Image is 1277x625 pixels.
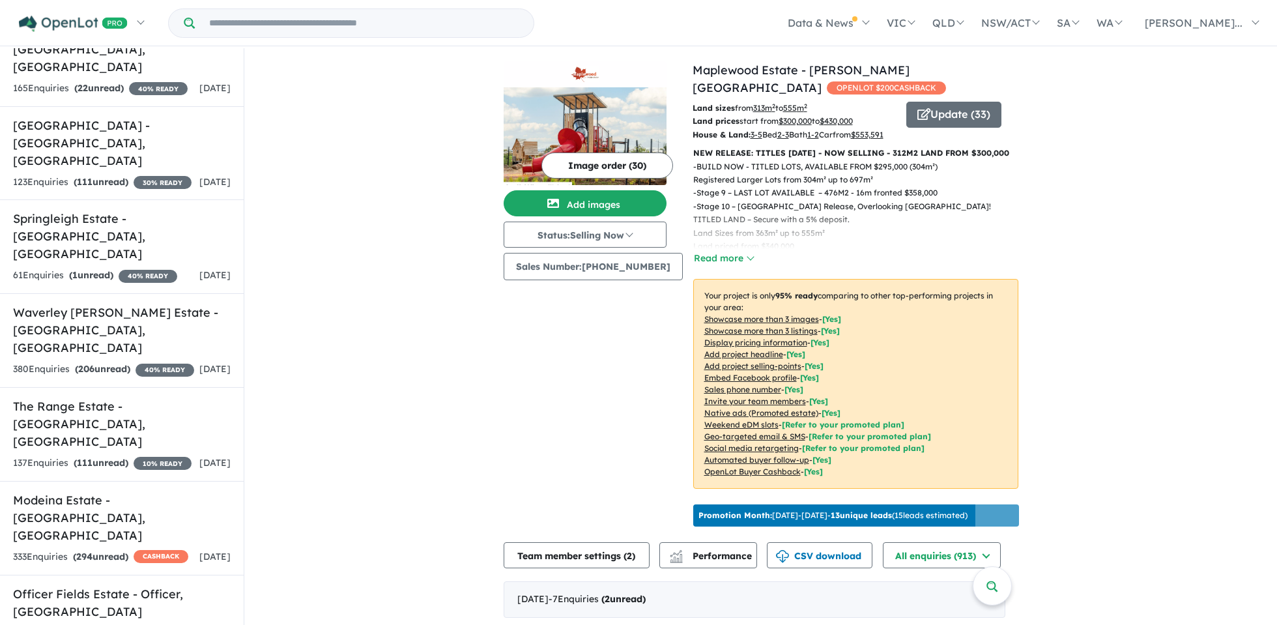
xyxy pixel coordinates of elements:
[13,585,231,620] h5: Officer Fields Estate - Officer , [GEOGRAPHIC_DATA]
[704,361,801,371] u: Add project selling-points
[906,102,1001,128] button: Update (33)
[804,467,823,476] span: [Yes]
[13,549,188,565] div: 333 Enquir ies
[811,338,829,347] span: [ Yes ]
[13,23,231,76] h5: City Views Estate - [GEOGRAPHIC_DATA] , [GEOGRAPHIC_DATA]
[767,542,872,568] button: CSV download
[807,130,819,139] u: 1-2
[693,279,1018,489] p: Your project is only comparing to other top-performing projects in your area: - - - - - - - - - -...
[659,542,757,568] button: Performance
[13,81,188,96] div: 165 Enquir ies
[821,326,840,336] span: [ Yes ]
[784,385,803,394] span: [ Yes ]
[776,550,789,563] img: download icon
[129,82,188,95] span: 40 % READY
[13,456,192,471] div: 137 Enquir ies
[199,82,231,94] span: [DATE]
[541,153,673,179] button: Image order (30)
[809,396,828,406] span: [ Yes ]
[693,186,1029,199] p: - Stage 9 – LAST LOT AVAILABLE – 476M2 - 16m fronted $358,000
[134,457,192,470] span: 10 % READY
[693,251,754,266] button: Read more
[504,542,650,568] button: Team member settings (2)
[75,363,130,375] strong: ( unread)
[13,268,177,283] div: 61 Enquir ies
[693,147,1018,160] p: NEW RELEASE: TITLES [DATE] - NOW SELLING - 312M2 LAND FROM $300,000
[693,116,739,126] b: Land prices
[504,581,1005,618] div: [DATE]
[504,61,667,185] a: Maplewood Estate - Melton South LogoMaplewood Estate - Melton South
[822,408,840,418] span: [Yes]
[783,103,807,113] u: 555 m
[693,160,1029,187] p: - BUILD NOW - TITLED LOTS, AVAILABLE FROM $295,000 (304m²) Registered Larger Lots from 304m² up t...
[77,176,93,188] span: 111
[19,16,128,32] img: Openlot PRO Logo White
[199,269,231,281] span: [DATE]
[136,364,194,377] span: 40 % READY
[693,103,735,113] b: Land sizes
[693,102,897,115] p: from
[704,326,818,336] u: Showcase more than 3 listings
[504,87,667,185] img: Maplewood Estate - Melton South
[693,128,897,141] p: Bed Bath Car from
[199,457,231,469] span: [DATE]
[827,81,946,94] span: OPENLOT $ 200 CASHBACK
[693,63,910,95] a: Maplewood Estate - [PERSON_NAME][GEOGRAPHIC_DATA]
[69,269,113,281] strong: ( unread)
[883,542,1001,568] button: All enquiries (913)
[775,103,807,113] span: to
[78,363,94,375] span: 206
[73,551,128,562] strong: ( unread)
[812,455,831,465] span: [Yes]
[670,554,683,562] img: bar-chart.svg
[13,210,231,263] h5: Springleigh Estate - [GEOGRAPHIC_DATA] , [GEOGRAPHIC_DATA]
[753,103,775,113] u: 313 m
[627,550,632,562] span: 2
[775,291,818,300] b: 95 % ready
[693,130,751,139] b: House & Land:
[782,420,904,429] span: [Refer to your promoted plan]
[704,373,797,383] u: Embed Facebook profile
[13,398,231,450] h5: The Range Estate - [GEOGRAPHIC_DATA] , [GEOGRAPHIC_DATA]
[72,269,78,281] span: 1
[134,550,188,563] span: CASHBACK
[504,253,683,280] button: Sales Number:[PHONE_NUMBER]
[504,190,667,216] button: Add images
[704,443,799,453] u: Social media retargeting
[670,550,682,557] img: line-chart.svg
[134,176,192,189] span: 30 % READY
[504,222,667,248] button: Status:Selling Now
[704,455,809,465] u: Automated buyer follow-up
[804,102,807,109] sup: 2
[698,510,968,521] p: [DATE] - [DATE] - ( 15 leads estimated)
[693,115,897,128] p: start from
[704,314,819,324] u: Showcase more than 3 images
[777,130,789,139] u: 2-3
[704,408,818,418] u: Native ads (Promoted estate)
[704,396,806,406] u: Invite your team members
[704,349,783,359] u: Add project headline
[199,176,231,188] span: [DATE]
[601,593,646,605] strong: ( unread)
[13,362,194,377] div: 380 Enquir ies
[831,510,892,520] b: 13 unique leads
[1145,16,1242,29] span: [PERSON_NAME]...
[74,82,124,94] strong: ( unread)
[772,102,775,109] sup: 2
[77,457,93,469] span: 111
[704,431,805,441] u: Geo-targeted email & SMS
[13,175,192,190] div: 123 Enquir ies
[802,443,925,453] span: [Refer to your promoted plan]
[698,510,772,520] b: Promotion Month:
[805,361,824,371] span: [ Yes ]
[74,176,128,188] strong: ( unread)
[809,431,931,441] span: [Refer to your promoted plan]
[76,551,93,562] span: 294
[800,373,819,383] span: [ Yes ]
[779,116,812,126] u: $ 300,000
[820,116,853,126] u: $ 430,000
[78,82,88,94] span: 22
[119,270,177,283] span: 40 % READY
[751,130,762,139] u: 3-5
[851,130,883,139] u: $ 553,591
